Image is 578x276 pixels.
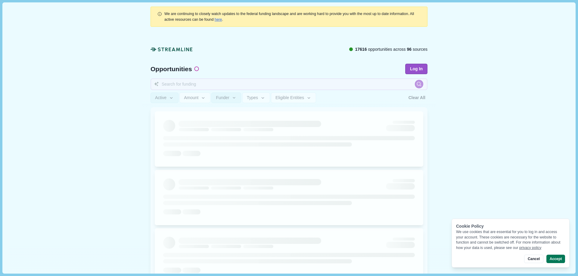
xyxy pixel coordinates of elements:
[164,12,414,21] span: We are continuing to closely watch updates to the federal funding landscape and are working hard ...
[271,93,316,103] button: Eligible Entities
[151,93,179,103] button: Active
[524,255,543,263] button: Cancel
[216,95,229,100] span: Funder
[456,224,484,229] span: Cookie Policy
[546,255,565,263] button: Accept
[164,11,421,22] div: .
[242,93,270,103] button: Types
[407,47,412,52] span: 96
[456,229,565,250] div: We use cookies that are essential for you to log in and access your account. These cookies are ne...
[155,95,166,100] span: Active
[406,93,427,103] button: Clear All
[211,93,241,103] button: Funder
[275,95,304,100] span: Eligible Entities
[405,64,427,74] button: Log In
[179,93,210,103] button: Amount
[519,246,542,250] a: privacy policy
[151,78,427,90] input: Search for funding
[215,17,222,22] a: here
[355,47,367,52] span: 17616
[355,46,427,53] span: opportunities across sources
[151,66,192,72] span: Opportunities
[247,95,258,100] span: Types
[184,95,198,100] span: Amount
